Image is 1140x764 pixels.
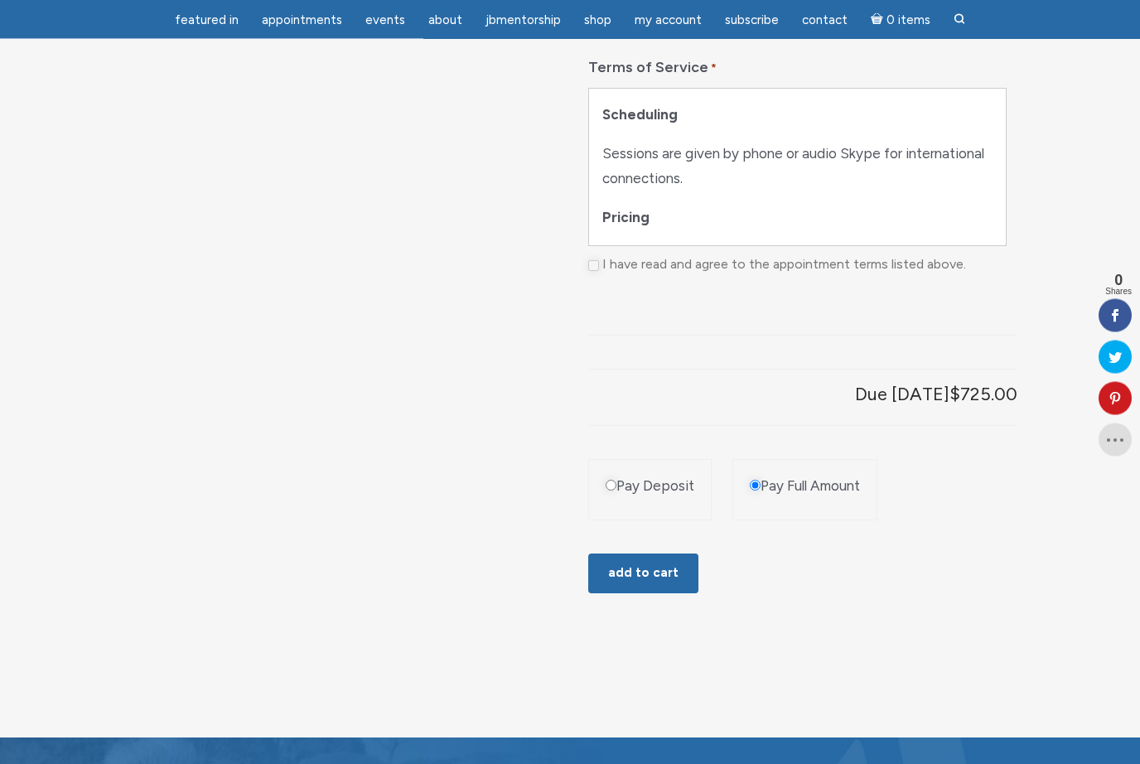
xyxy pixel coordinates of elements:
a: Cart0 items [861,2,940,36]
a: My Account [625,4,712,36]
a: Contact [792,4,857,36]
a: About [418,4,472,36]
a: Appointments [252,4,352,36]
span: Shares [1105,288,1132,296]
span: Shop [584,12,611,27]
span: 0 items [886,14,930,27]
span: My Account [635,12,702,27]
span: featured in [175,12,239,27]
span: Appointments [262,12,342,27]
button: Add to cart [588,554,698,594]
a: Events [355,4,415,36]
span: $725.00 [949,384,1017,405]
p: Sessions are $725 per hour. Readings (sessions) are one hour in length and can have one additiona... [602,244,993,371]
b: Scheduling [602,107,678,123]
label: I have read and agree to the appointment terms listed above. [602,257,966,274]
p: Sessions are given by phone or audio Skype for international connections. [602,142,993,192]
span: Subscribe [725,12,779,27]
label: Pay Full Amount [761,477,860,497]
i: Cart [871,12,886,27]
legend: Terms of Service [588,47,1017,83]
span: About [428,12,462,27]
a: JBMentorship [476,4,571,36]
span: JBMentorship [485,12,561,27]
b: Pricing [602,210,650,226]
span: Events [365,12,405,27]
span: 0 [1105,273,1132,288]
p: Due [DATE] [855,379,1017,411]
label: Pay Deposit [616,477,694,497]
a: Shop [574,4,621,36]
a: featured in [165,4,249,36]
a: Subscribe [715,4,789,36]
span: Contact [802,12,848,27]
